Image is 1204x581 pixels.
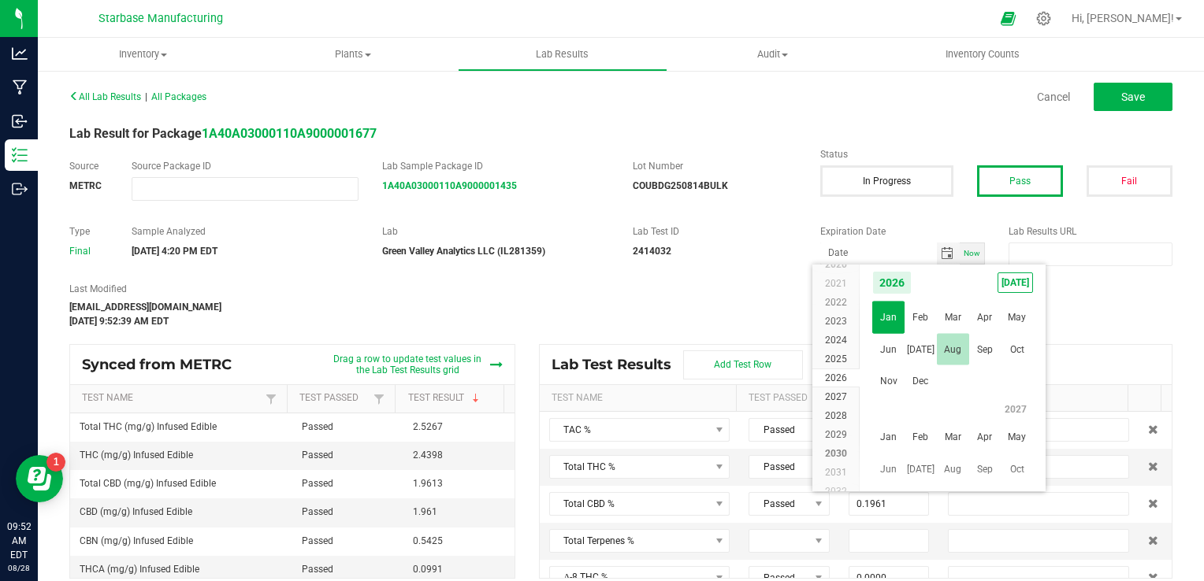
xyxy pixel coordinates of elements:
[872,365,905,398] span: Nov
[1001,301,1033,333] span: May
[872,301,905,333] td: 2026 Jan
[382,180,517,191] a: 1A40A03000110A9000001435
[80,450,193,461] span: THC (mg/g) Infused Edible
[872,421,905,453] td: 2027 Jan
[633,224,797,239] label: Lab Test ID
[825,335,847,346] span: 2024
[905,485,937,517] span: Dec
[382,159,609,173] label: Lab Sample Package ID
[413,421,443,432] span: 2.5267
[69,180,102,191] strong: METRC
[38,38,247,71] a: Inventory
[1094,83,1172,111] button: Save
[80,564,199,575] span: THCA (mg/g) Infused Edible
[7,562,31,574] p: 08/28
[937,333,969,365] td: 2026 Aug
[69,316,169,327] strong: [DATE] 9:52:39 AM EDT
[825,467,847,478] span: 2031
[905,333,937,365] span: [DATE]
[872,453,905,486] span: Jun
[80,421,217,432] span: Total THC (mg/g) Infused Edible
[80,535,193,546] span: CBN (mg/g) Infused Edible
[413,506,437,517] span: 1.961
[1001,453,1033,486] span: Oct
[872,485,905,517] td: 2027 Nov
[302,506,333,517] span: Passed
[977,165,1063,197] button: Pass
[905,365,937,398] td: 2026 Dec
[302,450,333,461] span: Passed
[382,224,609,239] label: Lab
[825,410,847,421] span: 2028
[413,564,443,575] span: 0.0991
[820,224,984,239] label: Expiration Date
[329,353,486,376] span: Drag a row to update test values in the Lab Test Results grid
[69,159,108,173] label: Source
[82,356,243,373] span: Synced from METRC
[872,421,905,453] span: Jan
[937,453,969,486] span: Aug
[515,47,610,61] span: Lab Results
[248,47,456,61] span: Plants
[749,419,809,441] span: Passed
[633,159,797,173] label: Lot Number
[1001,421,1033,453] span: May
[7,520,31,562] p: 09:52 AM EDT
[872,453,905,486] td: 2027 Jun
[820,242,937,262] input: Date
[905,333,937,365] td: 2026 Jul
[1072,12,1174,24] span: Hi, [PERSON_NAME]!
[937,301,969,333] span: Mar
[12,181,28,197] inline-svg: Outbound
[825,316,847,327] span: 2023
[872,365,905,398] td: 2026 Nov
[69,302,221,313] strong: [EMAIL_ADDRESS][DOMAIN_NAME]
[80,478,216,489] span: Total CBD (mg/g) Infused Edible
[82,392,261,405] a: Test NameSortable
[302,478,333,489] span: Passed
[69,224,108,239] label: Type
[825,486,847,497] span: 2032
[12,113,28,129] inline-svg: Inbound
[825,353,847,365] span: 2025
[825,278,847,289] span: 2021
[38,47,247,61] span: Inventory
[302,535,333,546] span: Passed
[878,38,1087,71] a: Inventory Counts
[98,12,223,25] span: Starbase Manufacturing
[924,47,1041,61] span: Inventory Counts
[132,246,217,257] strong: [DATE] 4:20 PM EDT
[825,448,847,459] span: 2030
[749,456,809,478] span: Passed
[736,385,834,412] th: Test Passed
[937,242,960,265] span: Toggle calendar
[872,333,905,365] td: 2026 Jun
[550,456,709,478] span: Total THC %
[202,126,377,141] strong: 1A40A03000110A9000001677
[969,301,1001,333] span: Apr
[370,389,388,409] a: Filter
[69,91,141,102] span: All Lab Results
[550,530,709,552] span: Total Terpenes %
[1034,11,1053,26] div: Manage settings
[552,356,683,373] span: Lab Test Results
[302,421,333,432] span: Passed
[633,180,728,191] strong: COUBDG250814BULK
[12,80,28,95] inline-svg: Manufacturing
[905,365,937,398] span: Dec
[132,224,359,239] label: Sample Analyzed
[540,385,736,412] th: Test Name
[470,392,482,405] span: Sortable
[872,301,905,333] span: Jan
[668,47,876,61] span: Audit
[151,91,206,102] span: All Packages
[550,493,709,515] span: Total CBD %
[905,453,937,486] td: 2027 Jul
[262,389,281,409] a: Filter
[413,535,443,546] span: 0.5425
[1009,224,1172,239] label: Lab Results URL
[937,421,969,453] span: Mar
[413,450,443,461] span: 2.4398
[969,453,1001,486] span: Sep
[1001,453,1033,486] td: 2027 Oct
